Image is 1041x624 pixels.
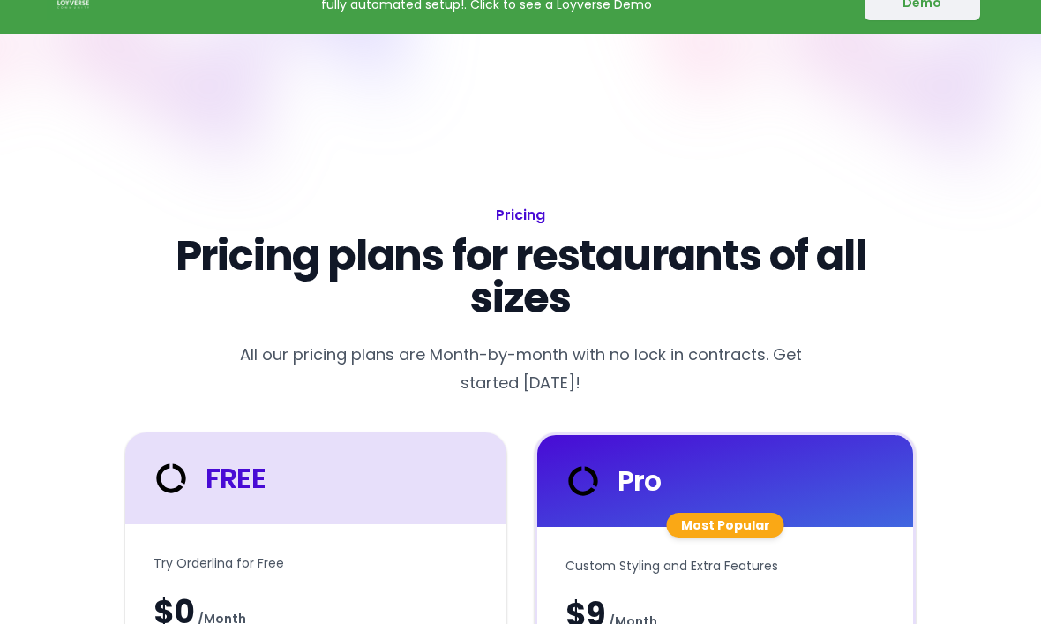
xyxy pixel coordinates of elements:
[150,458,266,500] div: FREE
[125,236,916,320] p: Pricing plans for restaurants of all sizes
[224,342,817,398] p: All our pricing plans are Month-by-month with no lock in contracts. Get started [DATE]!
[562,461,662,503] div: Pro
[565,556,885,577] p: Custom Styling and Extra Features
[667,514,784,538] div: Most Popular
[154,553,478,575] p: Try Orderlina for Free
[125,204,916,229] h1: Pricing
